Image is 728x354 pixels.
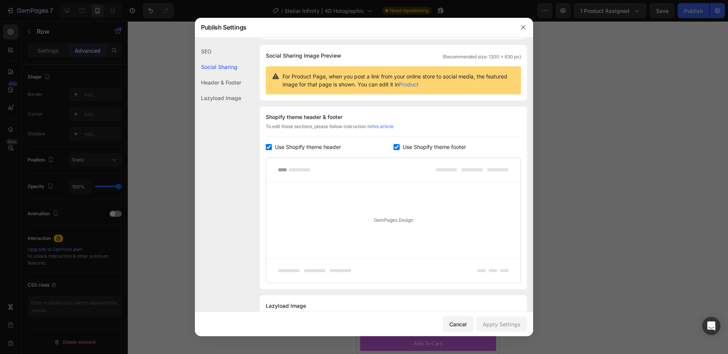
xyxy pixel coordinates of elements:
button: Apply Settings [476,316,527,332]
div: Apply Settings [483,320,521,328]
p: ultra-wide ROOM COVERAGE [55,288,96,298]
button: Carousel Next Arrow [126,161,135,170]
div: Add To Cart [57,317,85,327]
p: Based on [44,185,127,190]
h1: stellar infinity projector [7,195,136,212]
div: Lazyload Image [195,90,241,106]
div: Cancel [449,320,467,328]
p: 1 Million combos [101,288,128,298]
a: this article [371,124,394,129]
div: SEO [195,44,241,59]
strong: 16,250+ Happy Cosmonauts [63,185,127,191]
span: Social Sharing Image Preview [266,51,341,60]
div: Lazyload Image [266,301,521,310]
div: Shopify theme header & footer [266,113,521,122]
div: To edit those sections, please follow instruction in [266,123,521,136]
button: Cancel [443,316,473,332]
div: Social Sharing [195,59,241,75]
div: Publish Settings [195,17,513,37]
span: Use Shopify theme header [275,143,341,152]
span: Use Shopify theme footer [403,143,466,152]
span: (Recommended size: 1200 x 630 px) [442,53,521,60]
span: For Product Page, when you post a link from your online store to social media, the featured image... [282,72,515,88]
a: Product [399,81,419,88]
button: Carousel Back Arrow [8,161,17,170]
div: Row [16,189,29,196]
button: Add To Cart [3,314,139,330]
span: Our newest, flagship model for immersive projectors. Infinity blends 4K super realistic video sce... [8,213,134,254]
div: GemPages Design [266,182,521,258]
div: Header & Footer [195,75,241,90]
p: GlASSES-FREE '3D' VISUAL effect [15,288,50,298]
span: iPhone 13 Mini ( 375 px) [38,4,89,11]
div: Open Intercom Messenger [702,317,720,335]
